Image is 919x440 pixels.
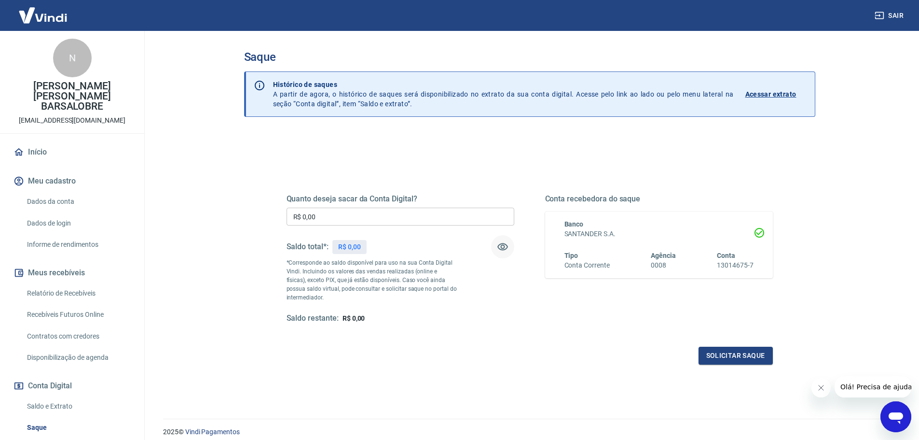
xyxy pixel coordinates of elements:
iframe: Mensagem da empresa [835,376,911,397]
button: Sair [873,7,907,25]
h3: Saque [244,50,815,64]
span: Olá! Precisa de ajuda? [6,7,81,14]
p: [EMAIL_ADDRESS][DOMAIN_NAME] [19,115,125,126]
a: Contratos com credores [23,326,133,346]
p: Histórico de saques [273,80,734,89]
a: Vindi Pagamentos [185,428,240,436]
a: Relatório de Recebíveis [23,284,133,303]
p: Acessar extrato [745,89,796,99]
button: Conta Digital [12,375,133,397]
button: Meus recebíveis [12,262,133,284]
button: Solicitar saque [699,347,773,365]
span: Agência [651,252,676,259]
a: Recebíveis Futuros Online [23,305,133,325]
a: Saldo e Extrato [23,397,133,416]
a: Disponibilização de agenda [23,348,133,368]
p: *Corresponde ao saldo disponível para uso na sua Conta Digital Vindi. Incluindo os valores das ve... [287,258,457,302]
h6: Conta Corrente [564,260,610,270]
a: Acessar extrato [745,80,807,109]
a: Dados da conta [23,192,133,212]
h5: Saldo restante: [287,313,339,324]
p: A partir de agora, o histórico de saques será disponibilizado no extrato da sua conta digital. Ac... [273,80,734,109]
p: 2025 © [163,427,896,437]
div: N [53,39,92,77]
p: R$ 0,00 [338,242,361,252]
a: Início [12,142,133,163]
h5: Saldo total*: [287,242,329,252]
button: Meu cadastro [12,170,133,192]
span: Banco [564,220,584,228]
iframe: Fechar mensagem [811,378,831,397]
a: Dados de login [23,213,133,233]
h6: SANTANDER S.A. [564,229,754,239]
img: Vindi [12,0,74,30]
iframe: Botão para abrir a janela de mensagens [880,401,911,432]
h5: Conta recebedora do saque [545,194,773,204]
h6: 0008 [651,260,676,270]
h6: 13014675-7 [717,260,754,270]
span: Conta [717,252,735,259]
span: R$ 0,00 [343,314,365,322]
span: Tipo [564,252,578,259]
a: Saque [23,418,133,438]
p: [PERSON_NAME] [PERSON_NAME] BARSALOBRE [8,81,137,112]
h5: Quanto deseja sacar da Conta Digital? [287,194,514,204]
a: Informe de rendimentos [23,235,133,255]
